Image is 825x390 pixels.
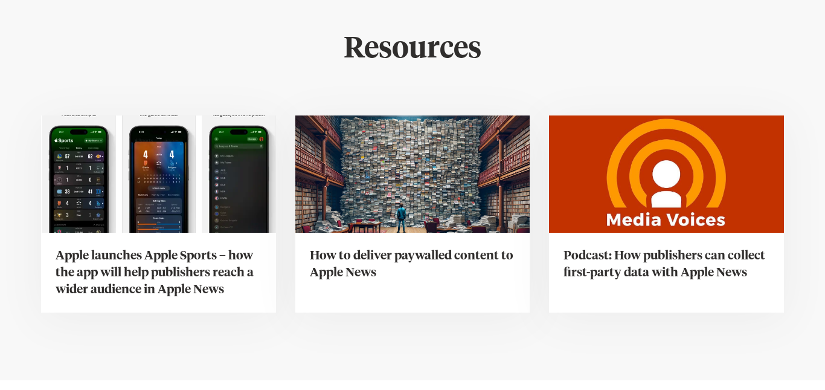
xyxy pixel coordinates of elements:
h3: Podcast: How publishers can collect first-party data with Apple News [563,247,769,281]
h2: Resources [181,32,644,67]
h3: How to deliver paywalled content to Apple News [310,247,515,281]
a: Apple launches Apple Sports – how the app will help publishers reach a wider audience in Apple News [41,115,275,313]
a: Podcast: How publishers can collect first-party data with Apple News [549,115,783,313]
h3: Apple launches Apple Sports – how the app will help publishers reach a wider audience in Apple News [56,247,261,298]
a: How to deliver paywalled content to Apple News [295,115,530,313]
